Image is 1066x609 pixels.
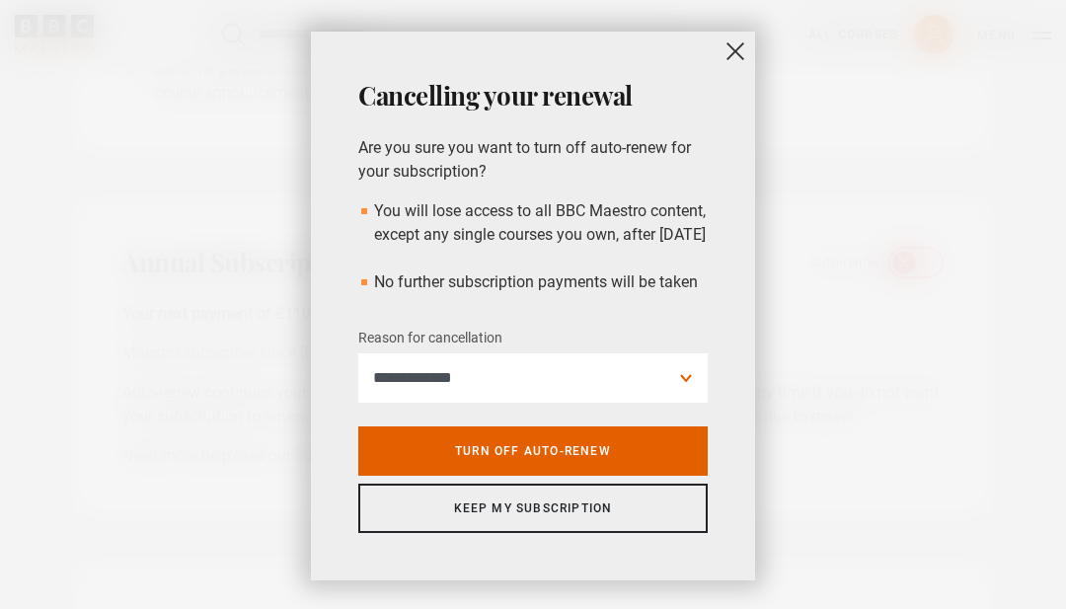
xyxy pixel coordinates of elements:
li: You will lose access to all BBC Maestro content, except any single courses you own, after [DATE] [358,199,708,247]
button: close [716,32,755,71]
a: Keep my subscription [358,484,708,533]
label: Reason for cancellation [358,327,502,350]
h2: Cancelling your renewal [358,79,708,113]
li: No further subscription payments will be taken [358,270,708,294]
a: Turn off auto-renew [358,426,708,476]
p: Are you sure you want to turn off auto-renew for your subscription? [358,136,708,184]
